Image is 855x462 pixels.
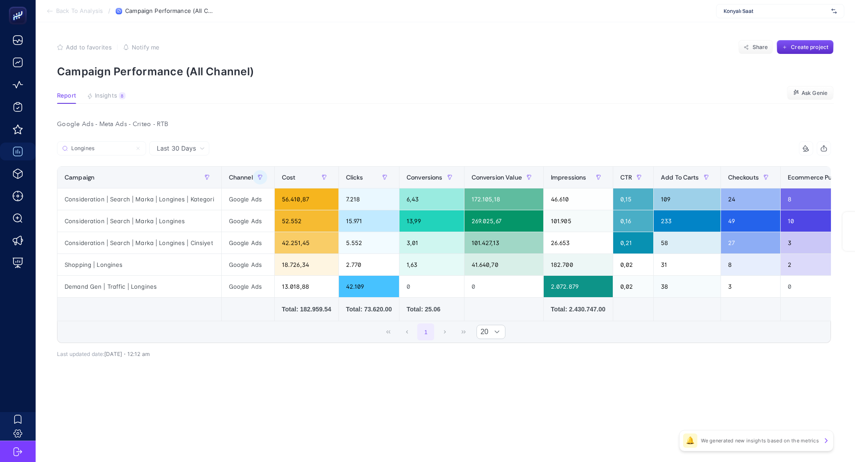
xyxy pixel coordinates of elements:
[56,8,103,15] span: Back To Analysis
[728,174,759,181] span: Checkouts
[65,174,94,181] span: Campaign
[104,351,150,357] span: [DATE]・12:12 am
[57,188,221,210] div: Consideration | Search | Marka | Longines | Kategori
[721,276,780,297] div: 3
[417,323,434,340] button: 1
[125,8,214,15] span: Campaign Performance (All Channel)
[464,276,543,297] div: 0
[654,188,721,210] div: 109
[721,210,780,232] div: 49
[222,254,274,275] div: Google Ads
[724,8,828,15] span: Konyalı Saat
[57,210,221,232] div: Consideration | Search | Marka | Longines
[472,174,522,181] span: Conversion Value
[464,254,543,275] div: 41.640,70
[275,276,338,297] div: 13.018,88
[777,40,834,54] button: Create project
[544,210,613,232] div: 101.905
[620,174,632,181] span: CTR
[787,86,834,100] button: Ask Genie
[613,188,653,210] div: 0,15
[464,188,543,210] div: 172.105,18
[544,276,613,297] div: 2.072.879
[654,276,721,297] div: 38
[654,210,721,232] div: 233
[339,210,399,232] div: 15.971
[275,210,338,232] div: 52.552
[613,254,653,275] div: 0,02
[222,276,274,297] div: Google Ads
[95,92,117,99] span: Insights
[544,254,613,275] div: 182.700
[613,276,653,297] div: 0,02
[57,232,221,253] div: Consideration | Search | Marka | Longines | Cinsiyet
[108,7,110,14] span: /
[407,174,443,181] span: Conversions
[282,174,296,181] span: Cost
[399,210,464,232] div: 13,99
[50,118,838,131] div: Google Ads - Meta Ads - Criteo - RTB
[399,254,464,275] div: 1,63
[157,144,196,153] span: Last 30 Days
[71,145,132,152] input: Search
[831,7,837,16] img: svg%3e
[721,232,780,253] div: 27
[229,174,253,181] span: Channel
[721,188,780,210] div: 24
[613,232,653,253] div: 0,21
[477,325,489,339] span: Rows per page
[57,276,221,297] div: Demand Gen | Traffic | Longines
[399,276,464,297] div: 0
[738,40,773,54] button: Share
[339,276,399,297] div: 42.109
[57,44,112,51] button: Add to favorites
[57,254,221,275] div: Shopping | Longines
[721,254,780,275] div: 8
[275,254,338,275] div: 18.726,34
[551,174,586,181] span: Impressions
[57,92,76,99] span: Report
[654,254,721,275] div: 31
[802,90,827,97] span: Ask Genie
[57,65,834,78] p: Campaign Performance (All Channel)
[407,305,457,314] div: Total: 25.06
[275,232,338,253] div: 42.251,45
[544,232,613,253] div: 26.653
[551,305,606,314] div: Total: 2.430.747.00
[753,44,768,51] span: Share
[275,188,338,210] div: 56.410,87
[222,232,274,253] div: Google Ads
[222,210,274,232] div: Google Ads
[613,210,653,232] div: 0,16
[339,232,399,253] div: 5.552
[282,305,331,314] div: Total: 182.959.54
[464,210,543,232] div: 269.025,67
[66,44,112,51] span: Add to favorites
[123,44,159,51] button: Notify me
[346,174,363,181] span: Clicks
[346,305,392,314] div: Total: 73.620.00
[57,155,831,357] div: Last 30 Days
[119,92,126,99] div: 8
[339,188,399,210] div: 7.218
[57,351,104,357] span: Last updated date:
[399,232,464,253] div: 3,01
[132,44,159,51] span: Notify me
[544,188,613,210] div: 46.610
[791,44,828,51] span: Create project
[399,188,464,210] div: 6,43
[654,232,721,253] div: 58
[222,188,274,210] div: Google Ads
[339,254,399,275] div: 2.770
[464,232,543,253] div: 101.427,13
[661,174,699,181] span: Add To Carts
